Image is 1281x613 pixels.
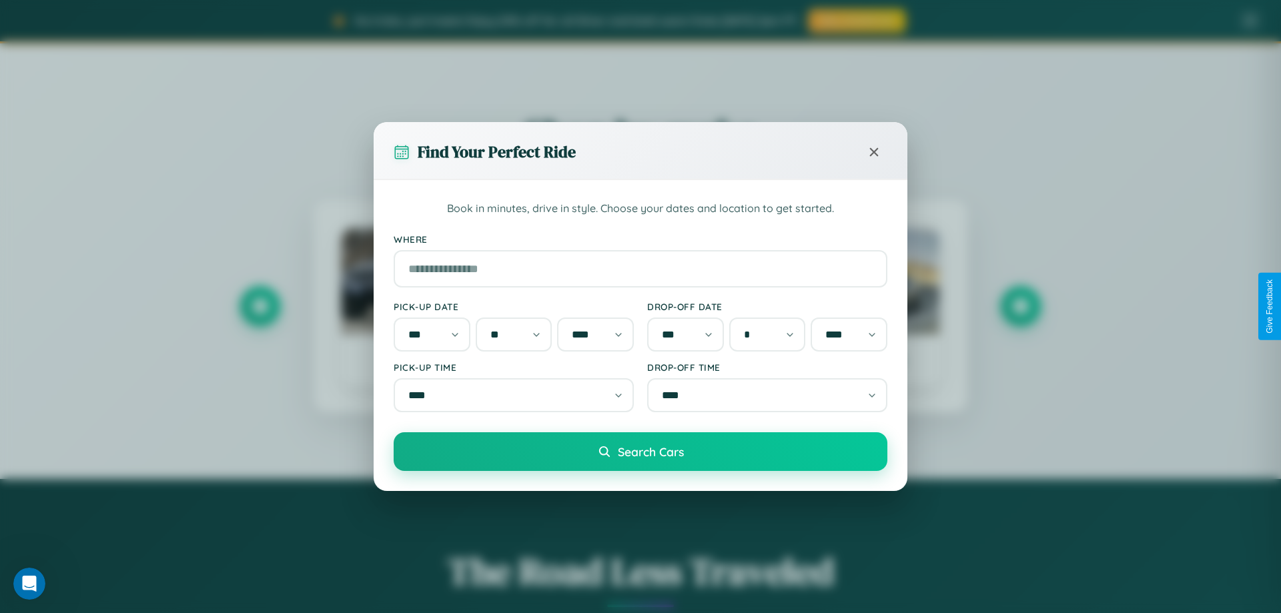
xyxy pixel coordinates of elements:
button: Search Cars [394,432,887,471]
label: Where [394,233,887,245]
label: Pick-up Time [394,362,634,373]
label: Pick-up Date [394,301,634,312]
p: Book in minutes, drive in style. Choose your dates and location to get started. [394,200,887,217]
span: Search Cars [618,444,684,459]
label: Drop-off Time [647,362,887,373]
h3: Find Your Perfect Ride [418,141,576,163]
label: Drop-off Date [647,301,887,312]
